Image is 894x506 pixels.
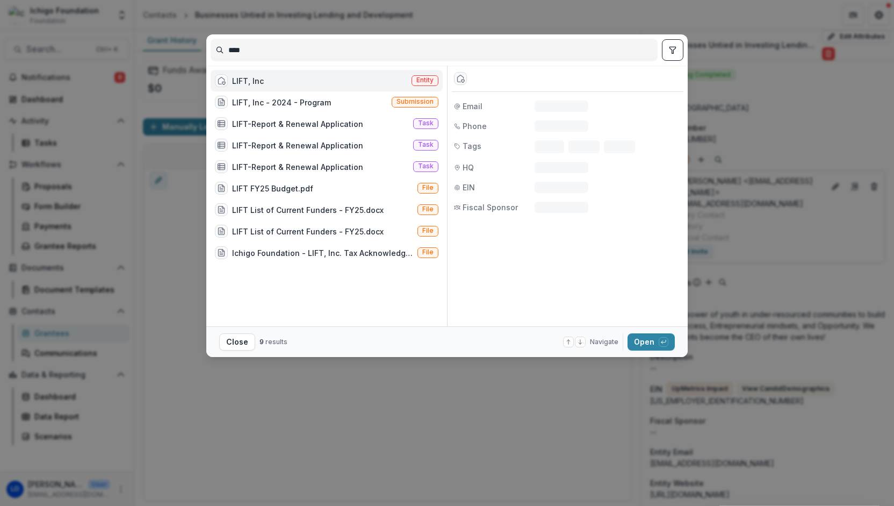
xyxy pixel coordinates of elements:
[232,161,363,173] div: LIFT-Report & Renewal Application
[265,338,287,346] span: results
[463,140,481,152] span: Tags
[463,182,475,193] span: EIN
[259,338,264,346] span: 9
[628,333,675,351] button: Open
[232,97,331,108] div: LIFT, Inc - 2024 - Program
[422,205,434,213] span: File
[463,202,518,213] span: Fiscal Sponsor
[219,333,255,351] button: Close
[422,227,434,234] span: File
[232,140,363,151] div: LIFT-Report & Renewal Application
[416,76,434,84] span: Entity
[396,98,434,105] span: Submission
[232,118,363,130] div: LIFT-Report & Renewal Application
[463,162,474,173] span: HQ
[422,248,434,256] span: File
[418,119,434,127] span: Task
[232,75,264,87] div: LIFT, Inc
[422,184,434,191] span: File
[232,247,413,259] div: Ichigo Foundation - LIFT, Inc. Tax Acknowledgement Receiptc.pdf
[463,101,482,112] span: Email
[463,120,487,132] span: Phone
[418,162,434,170] span: Task
[662,39,683,61] button: toggle filters
[232,226,384,237] div: LIFT List of Current Funders - FY25.docx
[232,183,313,194] div: LIFT FY25 Budget.pdf
[590,337,618,347] span: Navigate
[232,204,384,216] div: LIFT List of Current Funders - FY25.docx
[418,141,434,148] span: Task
